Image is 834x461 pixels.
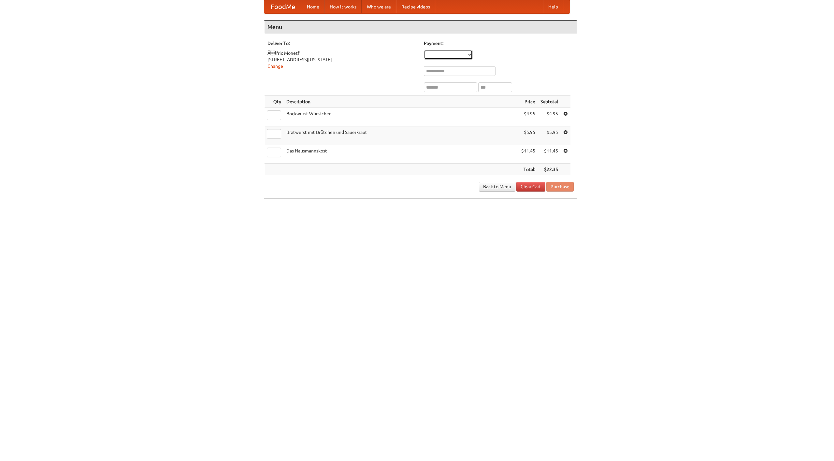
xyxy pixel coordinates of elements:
[284,96,519,108] th: Description
[362,0,396,13] a: Who we are
[267,50,417,56] div: Ãlfric Monetf
[267,40,417,47] h5: Deliver To:
[264,96,284,108] th: Qty
[538,108,561,126] td: $4.95
[519,108,538,126] td: $4.95
[519,164,538,176] th: Total:
[324,0,362,13] a: How it works
[543,0,563,13] a: Help
[284,108,519,126] td: Bockwurst Würstchen
[516,182,545,192] a: Clear Cart
[284,145,519,164] td: Das Hausmannskost
[538,96,561,108] th: Subtotal
[302,0,324,13] a: Home
[538,145,561,164] td: $11.45
[538,164,561,176] th: $22.35
[479,182,515,192] a: Back to Menu
[396,0,435,13] a: Recipe videos
[264,21,577,34] h4: Menu
[264,0,302,13] a: FoodMe
[519,145,538,164] td: $11.45
[284,126,519,145] td: Bratwurst mit Brötchen und Sauerkraut
[519,96,538,108] th: Price
[424,40,574,47] h5: Payment:
[267,64,283,69] a: Change
[538,126,561,145] td: $5.95
[519,126,538,145] td: $5.95
[267,56,417,63] div: [STREET_ADDRESS][US_STATE]
[546,182,574,192] button: Purchase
